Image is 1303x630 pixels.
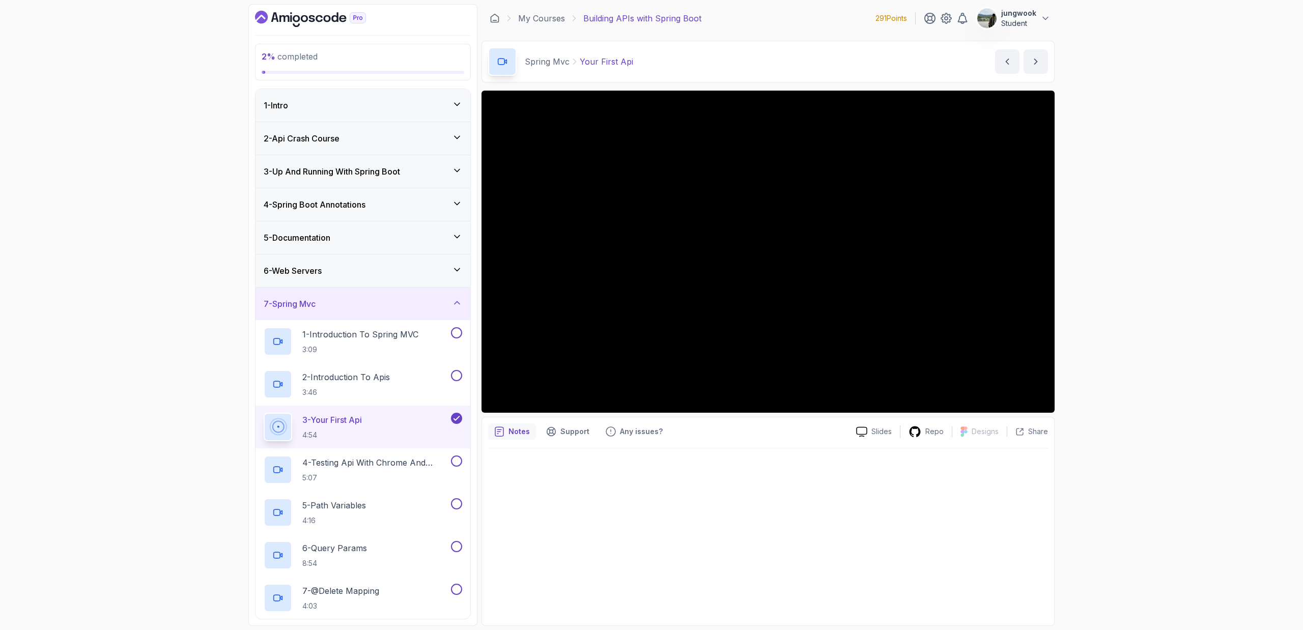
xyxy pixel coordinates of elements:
[481,91,1055,413] iframe: 3 - Your First API
[977,9,997,28] img: user profile image
[302,345,418,355] p: 3:09
[264,232,330,244] h3: 5 - Documentation
[580,55,633,68] p: Your First Api
[540,423,596,440] button: Support button
[302,601,379,611] p: 4:03
[302,371,390,383] p: 2 - Introduction To Apis
[302,542,367,554] p: 6 - Query Params
[302,499,366,511] p: 5 - Path Variables
[264,198,365,211] h3: 4 - Spring Boot Annotations
[995,49,1019,74] button: previous content
[256,89,470,122] button: 1-Intro
[560,426,589,437] p: Support
[264,298,316,310] h3: 7 - Spring Mvc
[264,584,462,612] button: 7-@Delete Mapping4:03
[302,558,367,568] p: 8:54
[1001,8,1036,18] p: jungwook
[264,165,400,178] h3: 3 - Up And Running With Spring Boot
[518,12,565,24] a: My Courses
[620,426,663,437] p: Any issues?
[900,425,952,438] a: Repo
[262,51,275,62] span: 2 %
[302,585,379,597] p: 7 - @Delete Mapping
[264,265,322,277] h3: 6 - Web Servers
[256,155,470,188] button: 3-Up And Running With Spring Boot
[302,516,366,526] p: 4:16
[256,188,470,221] button: 4-Spring Boot Annotations
[256,288,470,320] button: 7-Spring Mvc
[972,426,999,437] p: Designs
[264,370,462,398] button: 2-Introduction To Apis3:46
[848,426,900,437] a: Slides
[264,498,462,527] button: 5-Path Variables4:16
[264,541,462,569] button: 6-Query Params8:54
[488,423,536,440] button: notes button
[262,51,318,62] span: completed
[1024,49,1048,74] button: next content
[256,221,470,254] button: 5-Documentation
[302,387,390,397] p: 3:46
[302,328,418,340] p: 1 - Introduction To Spring MVC
[875,13,907,23] p: 291 Points
[525,55,570,68] p: Spring Mvc
[1001,18,1036,28] p: Student
[977,8,1051,28] button: user profile imagejungwookStudent
[255,11,389,27] a: Dashboard
[256,122,470,155] button: 2-Api Crash Course
[508,426,530,437] p: Notes
[1007,426,1048,437] button: Share
[925,426,944,437] p: Repo
[1028,426,1048,437] p: Share
[600,423,669,440] button: Feedback button
[256,254,470,287] button: 6-Web Servers
[264,99,288,111] h3: 1 - Intro
[302,456,449,469] p: 4 - Testing Api With Chrome And Intellij
[583,12,701,24] p: Building APIs with Spring Boot
[302,430,362,440] p: 4:54
[264,455,462,484] button: 4-Testing Api With Chrome And Intellij5:07
[302,473,449,483] p: 5:07
[264,132,339,145] h3: 2 - Api Crash Course
[871,426,892,437] p: Slides
[264,327,462,356] button: 1-Introduction To Spring MVC3:09
[490,13,500,23] a: Dashboard
[302,414,362,426] p: 3 - Your First Api
[264,413,462,441] button: 3-Your First Api4:54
